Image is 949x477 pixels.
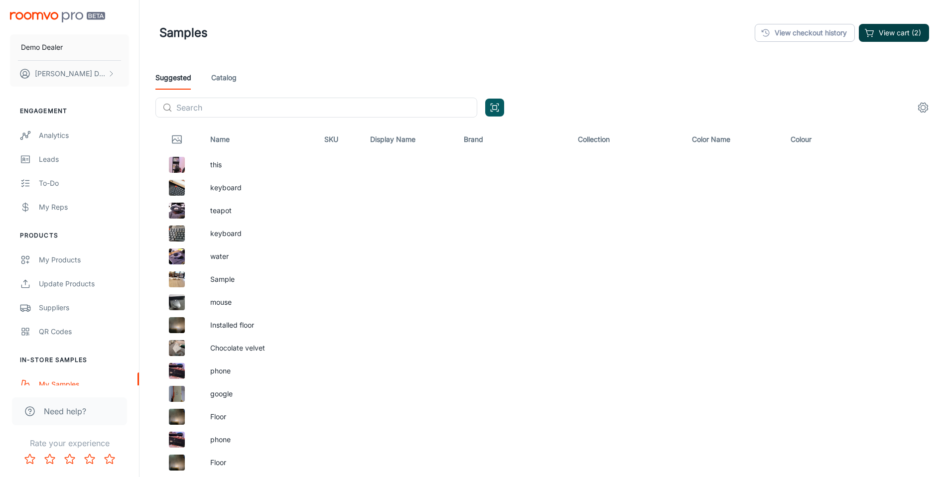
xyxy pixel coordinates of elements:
[211,66,237,90] a: Catalog
[202,245,316,268] td: water
[10,12,105,22] img: Roomvo PRO Beta
[176,98,477,118] input: Search
[39,202,129,213] div: My Reps
[39,278,129,289] div: Update Products
[202,428,316,451] td: phone
[684,125,783,153] th: Color Name
[39,254,129,265] div: My Products
[35,68,105,79] p: [PERSON_NAME] Doe
[155,66,191,90] a: Suggested
[202,268,316,291] td: Sample
[10,61,129,87] button: [PERSON_NAME] Doe
[10,34,129,60] button: Demo Dealer
[39,326,129,337] div: QR Codes
[39,379,129,390] div: My Samples
[456,125,570,153] th: Brand
[159,24,208,42] h1: Samples
[80,449,100,469] button: Rate 4 star
[362,125,456,153] th: Display Name
[202,405,316,428] td: Floor
[40,449,60,469] button: Rate 2 star
[202,291,316,314] td: mouse
[44,405,86,417] span: Need help?
[485,99,504,117] button: Open QR code scanner
[783,125,875,153] th: Colour
[316,125,362,153] th: SKU
[39,130,129,141] div: Analytics
[39,178,129,189] div: To-do
[202,176,316,199] td: keyboard
[202,125,316,153] th: Name
[100,449,120,469] button: Rate 5 star
[171,133,183,145] svg: Thumbnail
[202,451,316,474] td: Floor
[202,222,316,245] td: keyboard
[8,437,131,449] p: Rate your experience
[60,449,80,469] button: Rate 3 star
[202,153,316,176] td: this
[755,24,855,42] a: View checkout history
[202,337,316,359] td: Chocolate velvet
[913,98,933,118] button: settings
[859,24,929,42] button: View cart (2)
[202,382,316,405] td: google
[202,199,316,222] td: teapot
[39,302,129,313] div: Suppliers
[202,314,316,337] td: Installed floor
[39,154,129,165] div: Leads
[21,42,63,53] p: Demo Dealer
[202,359,316,382] td: phone
[570,125,684,153] th: Collection
[20,449,40,469] button: Rate 1 star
